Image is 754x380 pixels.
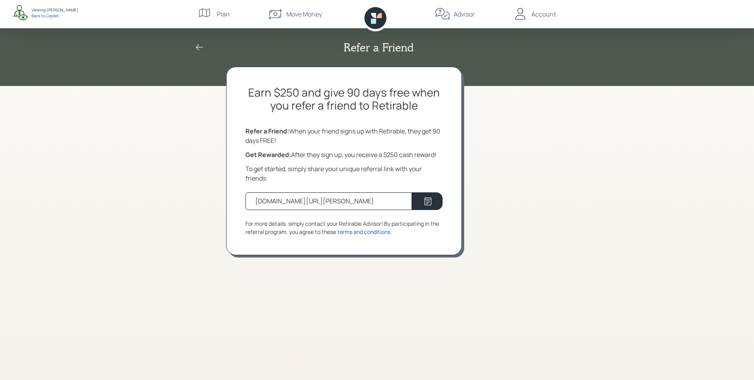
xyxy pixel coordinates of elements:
[344,41,414,54] h2: Refer a Friend
[245,126,443,145] div: When your friend signs up with Retirable, they get 90 days FREE!
[31,7,78,13] div: Viewing: [PERSON_NAME]
[245,150,291,159] b: Get Rewarded:
[245,150,443,159] div: After they sign up, you receive a $250 cash reward!
[31,13,78,18] div: Back to Copilot
[245,127,289,135] b: Refer a Friend:
[531,9,556,19] div: Account
[245,164,443,183] div: To get started, simply share your unique referral link with your friends:
[245,219,443,236] div: For more details, simply contact your Retirable Advisor! By participating in the referral program...
[255,196,374,206] div: [DOMAIN_NAME][URL][PERSON_NAME]
[245,86,443,112] h2: Earn $250 and give 90 days free when you refer a friend to Retirable
[286,9,322,19] div: Move Money
[454,9,475,19] div: Advisor
[217,9,230,19] div: Plan
[337,228,390,236] div: terms and conditions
